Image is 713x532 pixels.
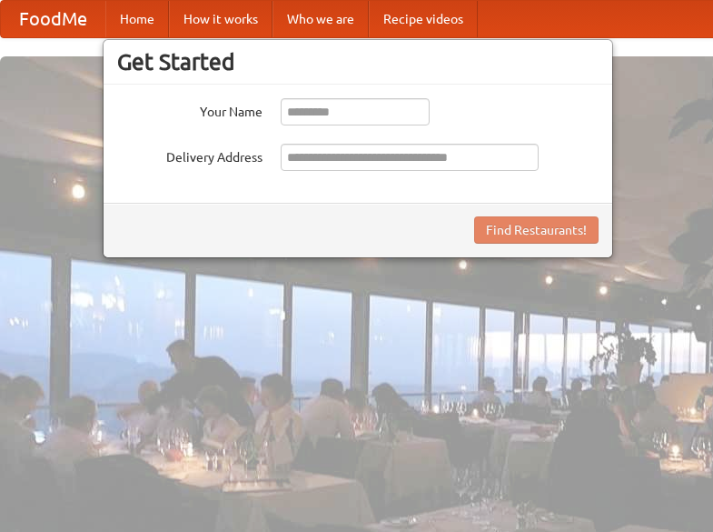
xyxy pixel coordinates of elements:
[169,1,272,37] a: How it works
[117,144,262,166] label: Delivery Address
[1,1,105,37] a: FoodMe
[105,1,169,37] a: Home
[474,216,599,244] button: Find Restaurants!
[117,98,262,121] label: Your Name
[117,48,599,75] h3: Get Started
[272,1,369,37] a: Who we are
[369,1,478,37] a: Recipe videos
